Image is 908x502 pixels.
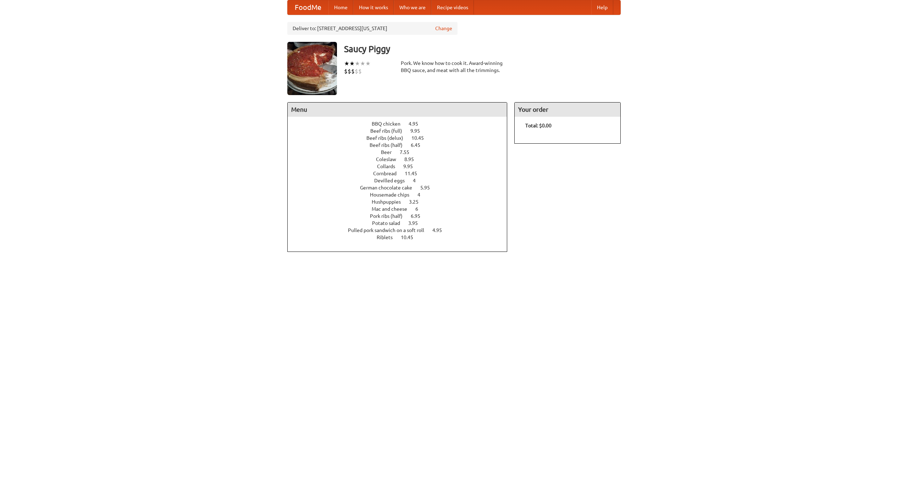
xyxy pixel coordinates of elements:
span: BBQ chicken [372,121,408,127]
a: Beef ribs (full) 9.95 [370,128,433,134]
a: Coleslaw 8.95 [376,156,427,162]
h4: Your order [515,103,620,117]
li: $ [355,67,358,75]
b: Total: $0.00 [525,123,552,128]
span: 3.95 [408,220,425,226]
span: 4 [413,178,423,183]
li: $ [351,67,355,75]
a: Housemade chips 4 [370,192,433,198]
a: Hushpuppies 3.25 [372,199,432,205]
a: FoodMe [288,0,328,15]
span: 4 [417,192,427,198]
span: 9.95 [410,128,427,134]
a: Potato salad 3.95 [372,220,431,226]
span: 6.45 [411,142,427,148]
a: Recipe videos [431,0,474,15]
div: Pork. We know how to cook it. Award-winning BBQ sauce, and meat with all the trimmings. [401,60,507,74]
span: German chocolate cake [360,185,419,191]
span: 3.25 [409,199,426,205]
span: Devilled eggs [374,178,412,183]
span: 10.45 [401,235,420,240]
a: Help [591,0,613,15]
span: 8.95 [404,156,421,162]
a: Pulled pork sandwich on a soft roll 4.95 [348,227,455,233]
a: Devilled eggs 4 [374,178,429,183]
span: 5.95 [420,185,437,191]
span: Pork ribs (half) [370,213,410,219]
span: Beer [381,149,399,155]
li: $ [348,67,351,75]
span: Potato salad [372,220,407,226]
span: Riblets [377,235,400,240]
div: Deliver to: [STREET_ADDRESS][US_STATE] [287,22,458,35]
h4: Menu [288,103,507,117]
span: Hushpuppies [372,199,408,205]
span: Beef ribs (delux) [366,135,410,141]
a: Home [328,0,353,15]
a: Pork ribs (half) 6.95 [370,213,433,219]
a: Who we are [394,0,431,15]
li: $ [344,67,348,75]
a: Beer 7.55 [381,149,422,155]
li: ★ [355,60,360,67]
span: Cornbread [373,171,404,176]
a: Riblets 10.45 [377,235,426,240]
span: 6.95 [411,213,427,219]
li: ★ [365,60,371,67]
span: 6 [415,206,425,212]
span: Mac and cheese [372,206,414,212]
a: German chocolate cake 5.95 [360,185,443,191]
span: Coleslaw [376,156,403,162]
span: 9.95 [403,164,420,169]
h3: Saucy Piggy [344,42,621,56]
a: BBQ chicken 4.95 [372,121,431,127]
li: ★ [344,60,349,67]
span: Housemade chips [370,192,416,198]
li: ★ [360,60,365,67]
li: ★ [349,60,355,67]
img: angular.jpg [287,42,337,95]
span: 7.55 [400,149,416,155]
span: Collards [377,164,402,169]
span: Beef ribs (half) [370,142,410,148]
span: 10.45 [411,135,431,141]
a: Cornbread 11.45 [373,171,430,176]
li: $ [358,67,362,75]
span: Pulled pork sandwich on a soft roll [348,227,431,233]
a: Mac and cheese 6 [372,206,431,212]
a: Beef ribs (delux) 10.45 [366,135,437,141]
span: Beef ribs (full) [370,128,409,134]
span: 4.95 [409,121,425,127]
a: How it works [353,0,394,15]
a: Change [435,25,452,32]
a: Beef ribs (half) 6.45 [370,142,433,148]
span: 4.95 [432,227,449,233]
a: Collards 9.95 [377,164,426,169]
span: 11.45 [405,171,424,176]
